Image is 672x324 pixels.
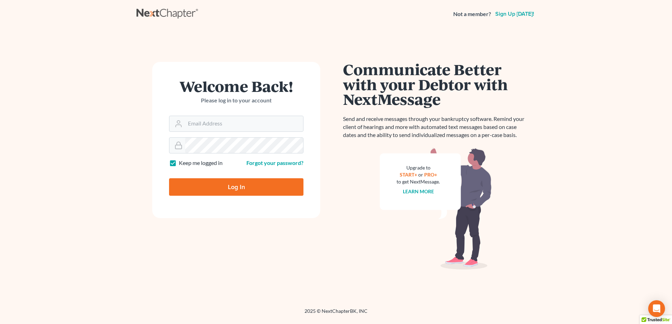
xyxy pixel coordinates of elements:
[169,178,303,196] input: Log In
[343,115,528,139] p: Send and receive messages through your bankruptcy software. Remind your client of hearings and mo...
[136,308,535,320] div: 2025 © NextChapterBK, INC
[380,147,492,270] img: nextmessage_bg-59042aed3d76b12b5cd301f8e5b87938c9018125f34e5fa2b7a6b67550977c72.svg
[648,300,665,317] div: Open Intercom Messenger
[494,11,535,17] a: Sign up [DATE]!
[179,159,223,167] label: Keep me logged in
[400,172,417,178] a: START+
[397,164,440,171] div: Upgrade to
[169,96,303,105] p: Please log in to your account
[185,116,303,131] input: Email Address
[246,159,303,166] a: Forgot your password?
[169,79,303,94] h1: Welcome Back!
[453,10,491,18] strong: Not a member?
[343,62,528,107] h1: Communicate Better with your Debtor with NextMessage
[403,188,434,194] a: Learn more
[424,172,437,178] a: PRO+
[397,178,440,185] div: to get NextMessage.
[418,172,423,178] span: or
